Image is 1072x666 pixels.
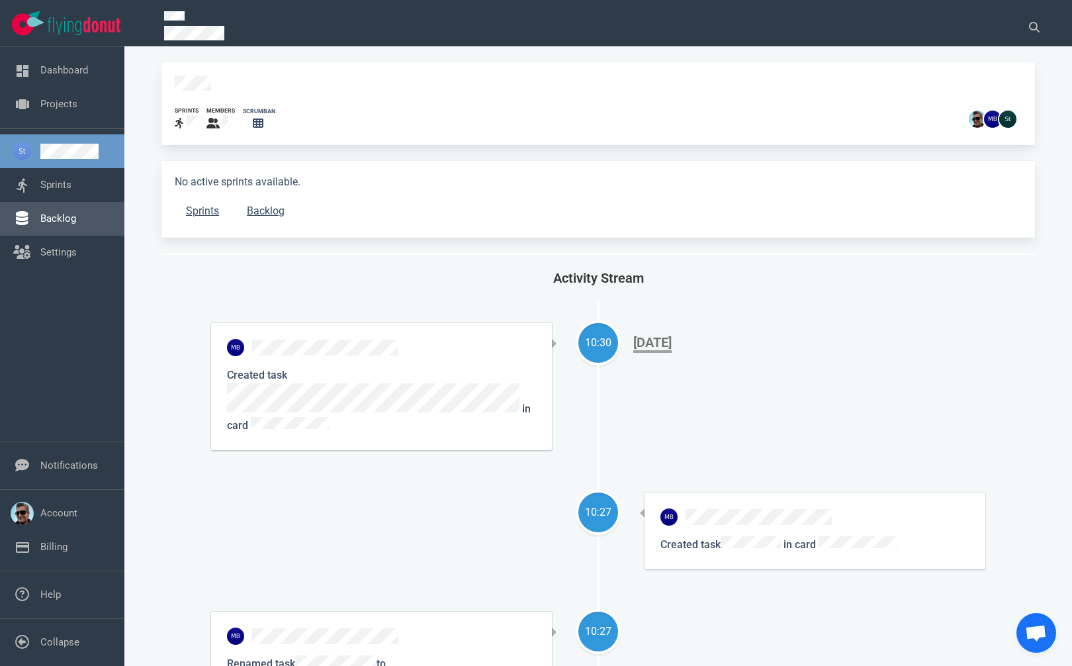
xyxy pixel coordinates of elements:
[227,367,536,434] p: Created task
[578,504,618,520] div: 10:27
[175,198,230,224] a: Sprints
[40,636,79,648] a: Collapse
[161,161,1035,238] div: No active sprints available.
[1016,613,1056,653] div: Open de chat
[243,107,275,116] div: scrumban
[227,628,244,645] img: 26
[40,179,71,191] a: Sprints
[633,334,672,353] div: [DATE]
[578,624,618,640] div: 10:27
[40,589,61,600] a: Help
[781,538,897,551] span: in card
[660,536,969,553] p: Created task
[40,213,76,224] a: Backlog
[236,198,296,224] a: Backlog
[175,107,199,132] a: sprints
[48,17,120,35] img: Flying Donut text logo
[40,98,77,110] a: Projects
[175,107,199,115] div: sprints
[40,246,77,258] a: Settings
[206,107,235,132] a: members
[40,64,88,76] a: Dashboard
[227,339,244,356] img: 26
[969,111,986,128] img: 26
[999,111,1016,128] img: 26
[40,507,77,519] a: Account
[206,107,235,115] div: members
[984,111,1001,128] img: 26
[660,508,678,526] img: 26
[40,459,98,471] a: Notifications
[553,270,644,286] span: Activity Stream
[578,335,618,351] div: 10:30
[40,541,67,553] a: Billing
